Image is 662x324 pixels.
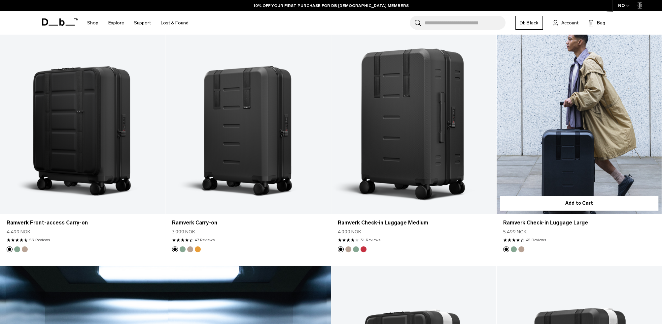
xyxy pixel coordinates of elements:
[503,219,655,227] a: Ramverk Check-in Luggage Large
[553,19,578,27] a: Account
[180,246,186,252] button: Green Ray
[345,246,351,252] button: Fogbow Beige
[7,228,30,235] span: 4.499 NOK
[561,19,578,26] span: Account
[29,237,50,243] a: 59 reviews
[87,11,98,35] a: Shop
[500,196,658,211] button: Add to Cart
[108,11,124,35] a: Explore
[515,16,543,30] a: Db Black
[511,246,517,252] button: Green Ray
[7,246,13,252] button: Black Out
[254,3,409,9] a: 10% OFF YOUR FIRST PURCHASE FOR DB [DEMOGRAPHIC_DATA] MEMBERS
[518,246,524,252] button: Fogbow Beige
[526,237,546,243] a: 45 reviews
[165,31,331,214] a: Ramverk Carry-on
[22,246,28,252] button: Fogbow Beige
[338,228,361,235] span: 4.999 NOK
[195,237,215,243] a: 47 reviews
[503,228,527,235] span: 5.499 NOK
[361,246,366,252] button: Sprite Lightning Red
[187,246,193,252] button: Fogbow Beige
[497,31,662,214] a: Ramverk Check-in Luggage Large
[597,19,605,26] span: Bag
[172,228,195,235] span: 3.999 NOK
[588,19,605,27] button: Bag
[172,246,178,252] button: Black Out
[338,219,490,227] a: Ramverk Check-in Luggage Medium
[134,11,151,35] a: Support
[338,246,344,252] button: Black Out
[195,246,201,252] button: Parhelion Orange
[503,246,509,252] button: Black Out
[361,237,380,243] a: 31 reviews
[82,11,193,35] nav: Main Navigation
[161,11,189,35] a: Lost & Found
[353,246,359,252] button: Green Ray
[14,246,20,252] button: Green Ray
[7,219,158,227] a: Ramverk Front-access Carry-on
[331,31,496,214] a: Ramverk Check-in Luggage Medium
[172,219,324,227] a: Ramverk Carry-on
